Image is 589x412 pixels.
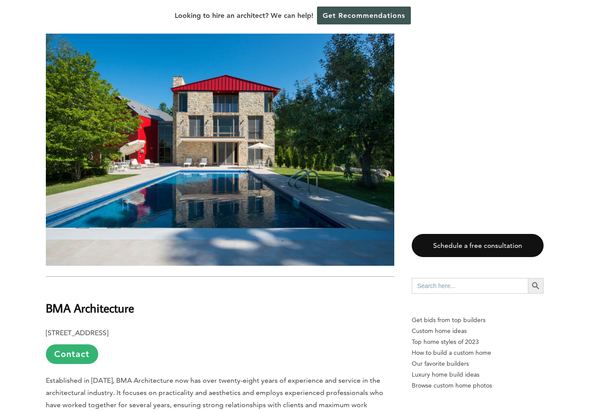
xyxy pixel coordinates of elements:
iframe: Drift Widget Chat Controller [421,349,579,402]
a: Contact [46,344,98,364]
a: How to build a custom home [412,347,544,358]
a: Browse custom home photos [412,380,544,391]
a: Custom home ideas [412,326,544,336]
svg: Search [531,281,541,291]
input: Search here... [412,278,528,294]
b: [STREET_ADDRESS] [46,329,108,337]
b: BMA Architecture [46,300,134,316]
a: Luxury home build ideas [412,369,544,380]
a: Schedule a free consultation [412,234,544,257]
a: Top home styles of 2023 [412,336,544,347]
p: Get bids from top builders [412,315,544,326]
a: Get Recommendations [317,7,411,24]
a: Our favorite builders [412,358,544,369]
